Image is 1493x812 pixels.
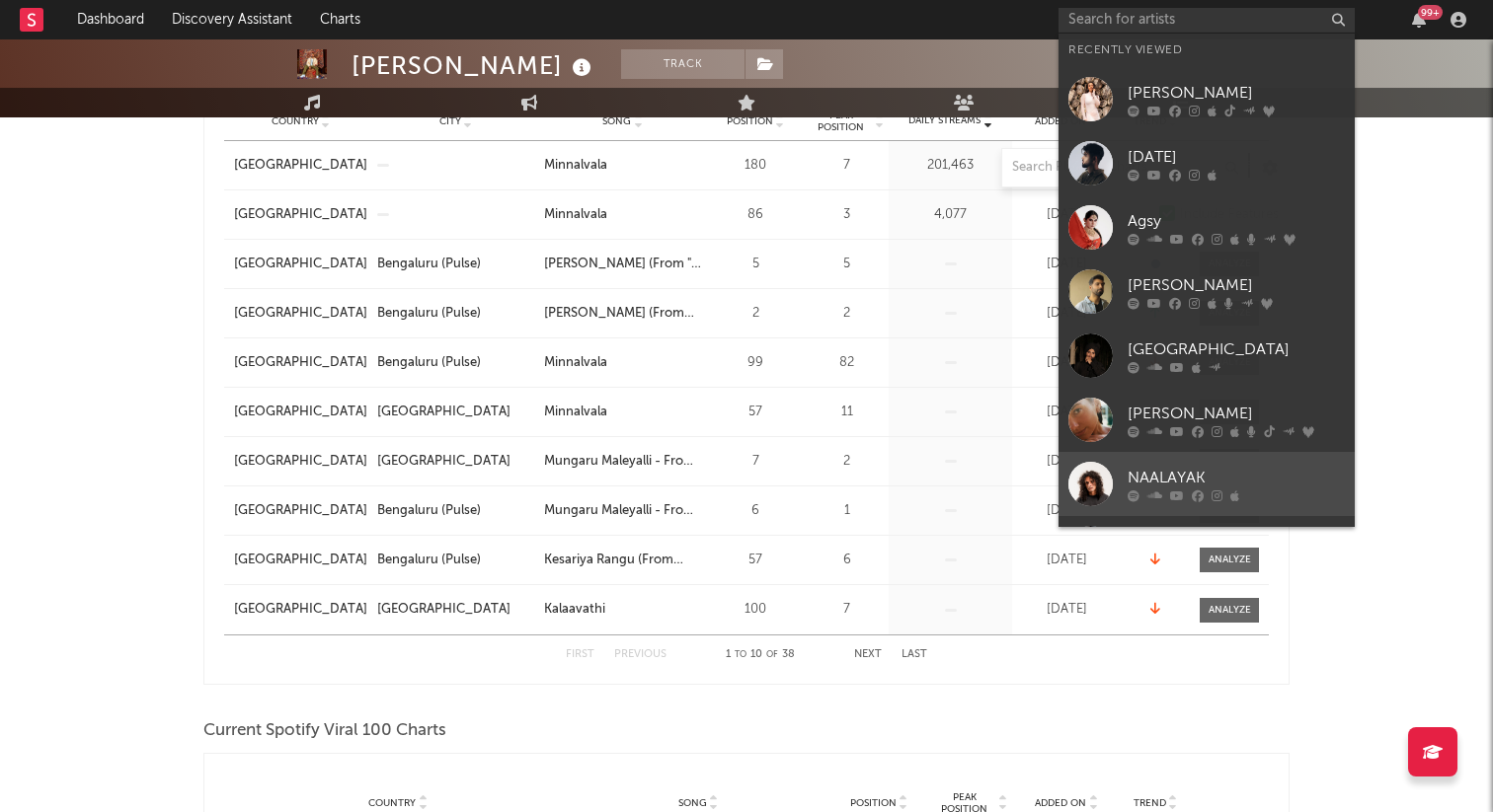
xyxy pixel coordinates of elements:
[1059,131,1355,195] a: [DATE]
[711,205,800,225] div: 86
[1017,304,1116,324] div: [DATE]
[377,452,511,472] div: [GEOGRAPHIC_DATA]
[352,49,596,82] div: [PERSON_NAME]
[1128,273,1345,297] div: [PERSON_NAME]
[1134,797,1166,809] span: Trend
[1017,452,1116,472] div: [DATE]
[810,600,884,620] div: 7
[1412,12,1426,28] button: 99+
[377,551,481,570] div: Bengaluru (Pulse)
[234,551,367,570] a: [GEOGRAPHIC_DATA]
[614,649,667,660] button: Previous
[1017,205,1116,225] div: [DATE]
[1035,797,1086,809] span: Added On
[377,403,511,422] div: [GEOGRAPHIC_DATA]
[711,403,800,422] div: 57
[377,501,534,521] a: Bengaluru (Pulse)
[566,649,594,660] button: First
[711,304,800,324] div: 2
[1059,388,1355,452] a: [PERSON_NAME]
[544,501,701,521] a: Mungaru Maleyalli - From "Andondittu Kaala"
[810,304,884,324] div: 2
[1128,466,1345,489] div: NAALAYAK
[810,205,884,225] div: 3
[711,551,800,570] div: 57
[1017,255,1116,274] div: [DATE]
[544,353,701,373] a: Minnalvala
[810,353,884,373] div: 82
[1001,148,1248,187] input: Search Playlists/Charts
[234,304,367,324] a: [GEOGRAPHIC_DATA]
[902,649,927,660] button: Last
[377,353,481,373] div: Bengaluru (Pulse)
[1059,195,1355,259] a: Agsy
[368,797,416,809] span: Country
[810,156,884,176] div: 7
[234,156,367,176] div: [GEOGRAPHIC_DATA]
[1068,38,1345,62] div: Recently Viewed
[377,403,534,422] a: [GEOGRAPHIC_DATA]
[544,600,605,620] div: Kalaavathi
[810,255,884,274] div: 5
[810,501,884,521] div: 1
[894,156,1007,176] div: 201,463
[234,353,367,373] div: [GEOGRAPHIC_DATA]
[544,205,701,225] a: Minnalvala
[203,719,446,743] span: Current Spotify Viral 100 Charts
[727,115,773,127] span: Position
[234,452,367,472] a: [GEOGRAPHIC_DATA]
[544,205,607,225] div: Minnalvala
[894,205,1007,225] div: 4,077
[1059,516,1355,580] a: [PERSON_NAME]
[1059,324,1355,388] a: [GEOGRAPHIC_DATA]
[1059,67,1355,131] a: [PERSON_NAME]
[810,551,884,570] div: 6
[711,452,800,472] div: 7
[711,156,800,176] div: 180
[1128,209,1345,233] div: Agsy
[234,501,367,521] a: [GEOGRAPHIC_DATA]
[544,304,701,324] div: [PERSON_NAME] (From "BRAT")
[1035,115,1086,127] span: Added On
[234,255,367,274] a: [GEOGRAPHIC_DATA]
[908,113,981,128] span: Daily Streams
[850,797,897,809] span: Position
[1059,259,1355,324] a: [PERSON_NAME]
[621,49,745,79] button: Track
[234,600,367,620] a: [GEOGRAPHIC_DATA]
[1128,81,1345,105] div: [PERSON_NAME]
[544,403,701,422] a: Minnalvala
[1128,337,1345,361] div: [GEOGRAPHIC_DATA]
[854,649,882,660] button: Next
[1059,452,1355,516] a: NAALAYAK
[1017,403,1116,422] div: [DATE]
[810,403,884,422] div: 11
[544,403,607,422] div: Minnalvala
[711,255,800,274] div: 5
[1128,145,1345,169] div: [DATE]
[234,205,367,225] div: [GEOGRAPHIC_DATA]
[1017,600,1116,620] div: [DATE]
[544,452,701,472] a: Mungaru Maleyalli - From "Andondittu Kaala"
[544,255,701,274] a: [PERSON_NAME] (From "[GEOGRAPHIC_DATA]")
[234,403,367,422] a: [GEOGRAPHIC_DATA]
[377,501,481,521] div: Bengaluru (Pulse)
[1017,353,1116,373] div: [DATE]
[1128,402,1345,425] div: [PERSON_NAME]
[377,551,534,570] a: Bengaluru (Pulse)
[544,551,701,570] a: Kesariya Rangu (From "Brahmastra (Kannada)")
[1418,5,1443,20] div: 99 +
[377,255,481,274] div: Bengaluru (Pulse)
[544,156,607,176] div: Minnalvala
[1017,551,1116,570] div: [DATE]
[735,650,746,659] span: to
